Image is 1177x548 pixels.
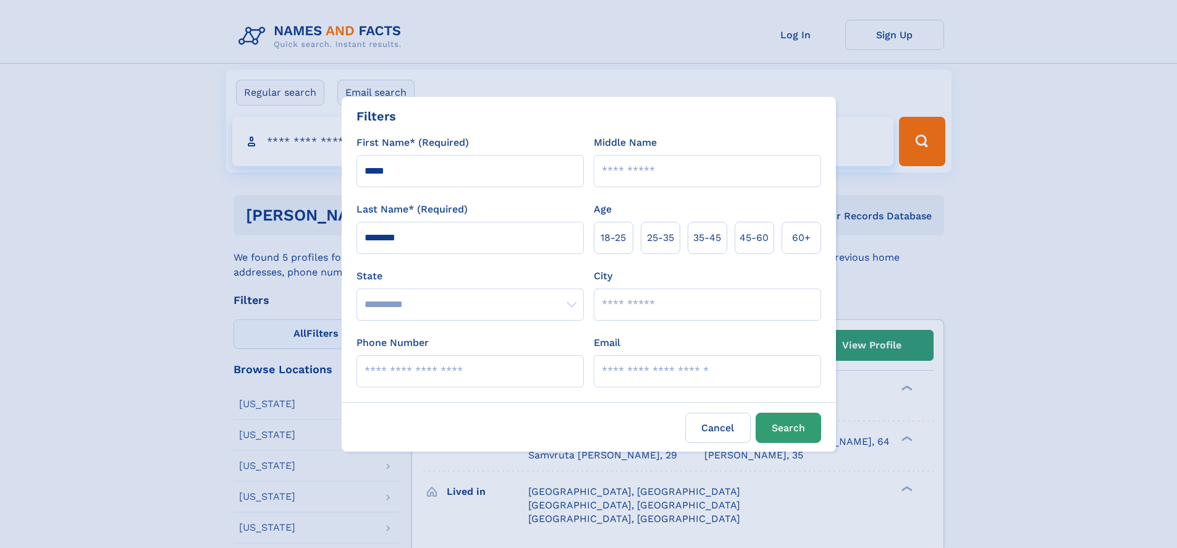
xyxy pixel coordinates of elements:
div: Filters [356,107,396,125]
span: 45‑60 [740,230,769,245]
span: 35‑45 [693,230,721,245]
label: Cancel [685,413,751,443]
label: City [594,269,612,284]
span: 18‑25 [601,230,626,245]
span: 25‑35 [647,230,674,245]
label: Phone Number [356,335,429,350]
label: Middle Name [594,135,657,150]
span: 60+ [792,230,811,245]
label: Last Name* (Required) [356,202,468,217]
label: First Name* (Required) [356,135,469,150]
label: Age [594,202,612,217]
button: Search [756,413,821,443]
label: State [356,269,584,284]
label: Email [594,335,620,350]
